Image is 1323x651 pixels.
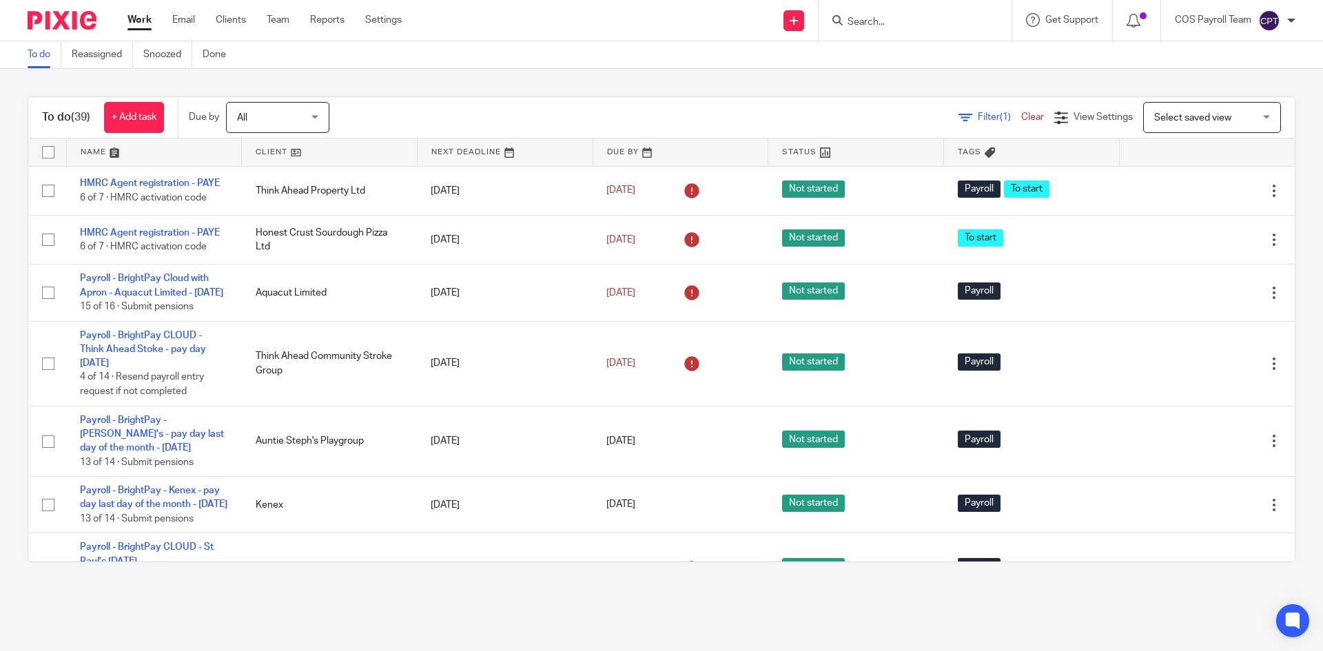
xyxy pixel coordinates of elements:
[80,514,194,524] span: 13 of 14 · Submit pensions
[310,13,345,27] a: Reports
[417,265,593,321] td: [DATE]
[80,373,204,397] span: 4 of 14 · Resend payroll entry request if not completed
[203,41,236,68] a: Done
[606,235,635,245] span: [DATE]
[242,166,418,215] td: Think Ahead Property Ltd
[242,533,418,604] td: St Paul's Peel Playgroup
[782,353,845,371] span: Not started
[958,558,1001,575] span: Payroll
[958,282,1001,300] span: Payroll
[80,242,207,251] span: 6 of 7 · HMRC activation code
[365,13,402,27] a: Settings
[958,148,981,156] span: Tags
[189,110,219,124] p: Due by
[242,215,418,264] td: Honest Crust Sourdough Pizza Ltd
[80,415,224,453] a: Payroll - BrightPay - [PERSON_NAME]'s - pay day last day of the month - [DATE]
[606,500,635,510] span: [DATE]
[958,495,1001,512] span: Payroll
[417,215,593,264] td: [DATE]
[80,302,194,311] span: 15 of 16 · Submit pensions
[104,102,164,133] a: + Add task
[80,542,214,566] a: Payroll - BrightPay CLOUD - St Paul's [DATE]
[242,406,418,477] td: Auntie Steph's Playgroup
[958,180,1001,198] span: Payroll
[606,288,635,298] span: [DATE]
[782,495,845,512] span: Not started
[958,353,1001,371] span: Payroll
[80,457,194,467] span: 13 of 14 · Submit pensions
[606,436,635,446] span: [DATE]
[28,41,61,68] a: To do
[417,533,593,604] td: [DATE]
[1175,13,1251,27] p: COS Payroll Team
[216,13,246,27] a: Clients
[1004,180,1049,198] span: To start
[1000,112,1011,122] span: (1)
[958,229,1003,247] span: To start
[242,321,418,406] td: Think Ahead Community Stroke Group
[417,321,593,406] td: [DATE]
[978,112,1021,122] span: Filter
[172,13,195,27] a: Email
[1021,112,1044,122] a: Clear
[1258,10,1280,32] img: svg%3E
[80,178,220,188] a: HMRC Agent registration - PAYE
[606,186,635,196] span: [DATE]
[1074,112,1133,122] span: View Settings
[417,406,593,477] td: [DATE]
[846,17,970,29] input: Search
[80,331,206,369] a: Payroll - BrightPay CLOUD - Think Ahead Stoke - pay day [DATE]
[242,265,418,321] td: Aquacut Limited
[782,431,845,448] span: Not started
[242,477,418,533] td: Kenex
[267,13,289,27] a: Team
[417,477,593,533] td: [DATE]
[72,41,133,68] a: Reassigned
[42,110,90,125] h1: To do
[80,486,227,509] a: Payroll - BrightPay - Kenex - pay day last day of the month - [DATE]
[782,180,845,198] span: Not started
[71,112,90,123] span: (39)
[80,273,223,297] a: Payroll - BrightPay Cloud with Apron - Aquacut Limited - [DATE]
[237,113,247,123] span: All
[127,13,152,27] a: Work
[958,431,1001,448] span: Payroll
[28,11,96,30] img: Pixie
[782,282,845,300] span: Not started
[606,358,635,368] span: [DATE]
[80,193,207,203] span: 6 of 7 · HMRC activation code
[80,228,220,238] a: HMRC Agent registration - PAYE
[782,558,845,575] span: Not started
[782,229,845,247] span: Not started
[1045,15,1098,25] span: Get Support
[417,166,593,215] td: [DATE]
[143,41,192,68] a: Snoozed
[1154,113,1231,123] span: Select saved view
